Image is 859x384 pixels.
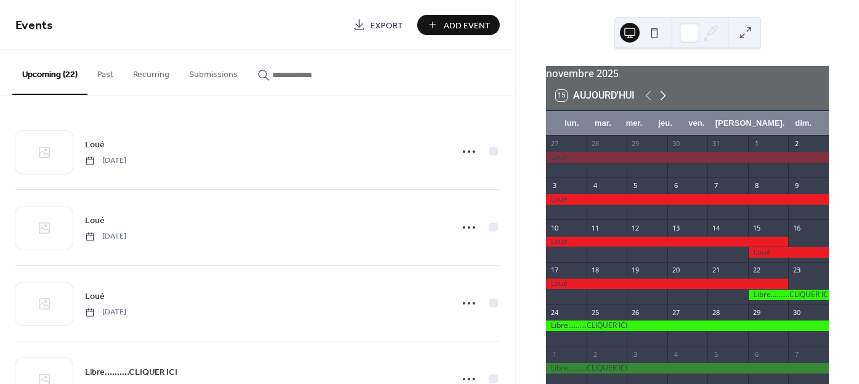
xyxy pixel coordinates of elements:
[88,50,123,94] button: Past
[85,139,105,152] span: Loué
[671,308,680,317] div: 27
[671,349,680,359] div: 4
[444,19,491,32] span: Add Event
[556,111,587,136] div: lun.
[752,139,761,149] div: 1
[671,139,680,149] div: 30
[792,266,801,275] div: 23
[752,349,761,359] div: 6
[85,214,105,227] span: Loué
[748,247,829,258] div: Loué
[546,152,829,163] div: Loué
[417,15,500,35] button: Add Event
[546,66,829,81] div: novembre 2025
[748,290,829,300] div: Libre..........CLIQUER ICI
[711,139,720,149] div: 31
[85,231,126,242] span: [DATE]
[671,266,680,275] div: 20
[630,139,640,149] div: 29
[546,321,829,331] div: Libre..........CLIQUER ICI
[370,19,403,32] span: Export
[546,237,788,247] div: Loué
[590,308,600,317] div: 25
[752,223,761,232] div: 15
[752,266,761,275] div: 22
[12,50,88,95] button: Upcoming (22)
[344,15,412,35] a: Export
[85,366,177,379] span: Libre..........CLIQUER ICI
[85,365,177,379] a: Libre..........CLIQUER ICI
[590,181,600,190] div: 4
[792,181,801,190] div: 9
[630,266,640,275] div: 19
[550,266,559,275] div: 17
[546,194,829,205] div: Loué
[630,349,640,359] div: 3
[649,111,681,136] div: jeu.
[552,87,639,104] button: 15Aujourd'hui
[630,308,640,317] div: 26
[630,223,640,232] div: 12
[550,349,559,359] div: 1
[619,111,650,136] div: mer.
[590,266,600,275] div: 18
[792,139,801,149] div: 2
[752,308,761,317] div: 29
[85,289,105,303] a: Loué
[671,181,680,190] div: 6
[681,111,712,136] div: ven.
[712,111,788,136] div: [PERSON_NAME].
[85,155,126,166] span: [DATE]
[123,50,179,94] button: Recurring
[792,223,801,232] div: 16
[590,349,600,359] div: 2
[550,139,559,149] div: 27
[15,14,53,38] span: Events
[711,308,720,317] div: 28
[179,50,248,94] button: Submissions
[711,223,720,232] div: 14
[590,139,600,149] div: 28
[85,307,126,318] span: [DATE]
[788,111,819,136] div: dim.
[671,223,680,232] div: 13
[546,279,788,289] div: Loué
[630,181,640,190] div: 5
[590,223,600,232] div: 11
[550,181,559,190] div: 3
[546,363,829,374] div: Libre..........CLIQUER ICI
[85,213,105,227] a: Loué
[85,290,105,303] span: Loué
[550,308,559,317] div: 24
[550,223,559,232] div: 10
[711,181,720,190] div: 7
[711,349,720,359] div: 5
[752,181,761,190] div: 8
[85,137,105,152] a: Loué
[587,111,619,136] div: mar.
[792,308,801,317] div: 30
[711,266,720,275] div: 21
[792,349,801,359] div: 7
